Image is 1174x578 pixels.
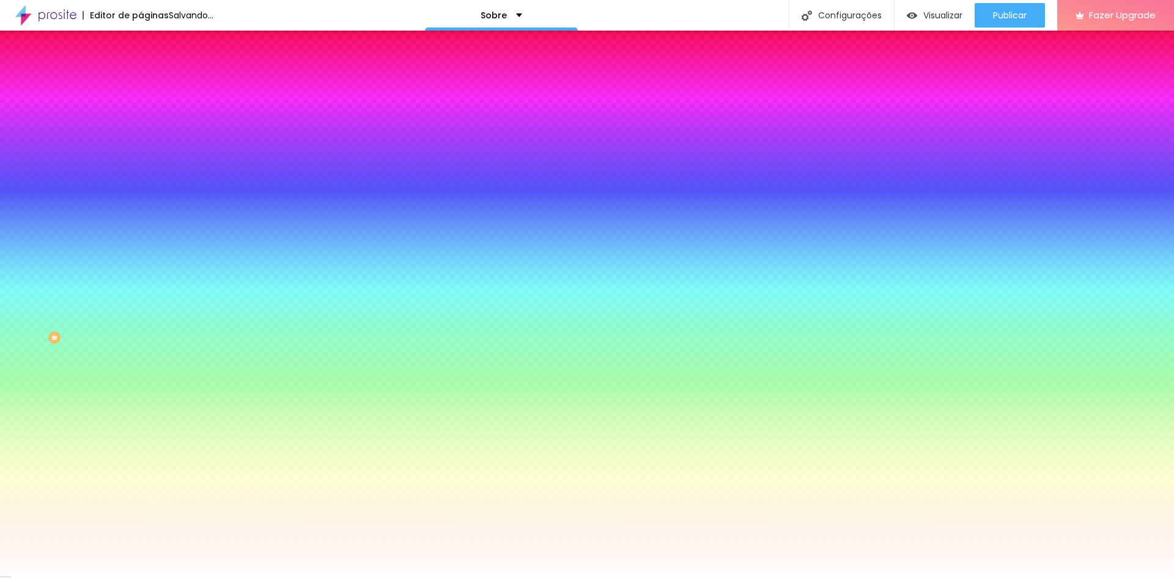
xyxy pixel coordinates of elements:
span: Publicar [993,10,1027,20]
div: Salvando... [169,11,213,20]
button: Publicar [975,3,1045,28]
button: Visualizar [895,3,975,28]
img: view-1.svg [907,10,917,21]
img: Icone [802,10,812,21]
span: Visualizar [923,10,962,20]
div: Editor de páginas [83,11,169,20]
span: Fazer Upgrade [1089,10,1156,20]
p: Sobre [481,11,507,20]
